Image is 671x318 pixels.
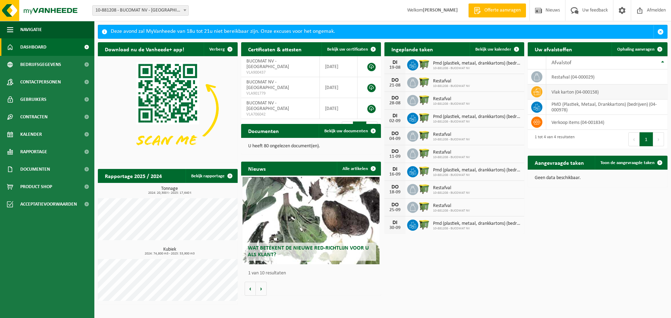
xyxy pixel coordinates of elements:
span: Pmd (plastiek, metaal, drankkartons) (bedrijven) [433,221,521,227]
h2: Uw afvalstoffen [528,42,579,56]
span: Bedrijfsgegevens [20,56,61,73]
span: 10-881208 - BUCOMAT NV [433,155,470,160]
a: Bekijk rapportage [186,169,237,183]
button: Next [653,132,664,146]
td: [DATE] [320,77,358,98]
button: Volgende [256,282,267,296]
span: Pmd (plastiek, metaal, drankkartons) (bedrijven) [433,168,521,173]
span: VLA901779 [246,91,314,96]
button: Vorige [245,282,256,296]
span: Navigatie [20,21,42,38]
span: 10-881208 - BUCOMAT NV - KLUISBERGEN [93,6,188,15]
h3: Kubiek [101,247,238,256]
p: Geen data beschikbaar. [535,176,661,180]
div: 21-08 [388,83,402,88]
span: Rapportage [20,143,47,161]
div: 25-09 [388,208,402,213]
span: Restafval [433,203,470,209]
span: VLA706042 [246,112,314,117]
a: Toon de aangevraagde taken [595,156,667,170]
div: DI [388,60,402,65]
span: Wat betekent de nieuwe RED-richtlijn voor u als klant? [248,245,369,258]
td: restafval (04-000029) [546,69,668,84]
button: Verberg [204,42,237,56]
img: Download de VHEPlus App [98,56,238,161]
div: DO [388,131,402,136]
a: Bekijk uw certificaten [322,42,380,56]
span: Documenten [20,161,50,178]
strong: [PERSON_NAME] [423,8,458,13]
div: 11-09 [388,154,402,159]
div: 28-08 [388,101,402,106]
img: WB-1100-HPE-GN-50 [418,183,430,195]
span: BUCOMAT NV - [GEOGRAPHIC_DATA] [246,80,289,90]
h2: Nieuws [241,162,273,175]
h2: Rapportage 2025 / 2024 [98,169,169,183]
h2: Ingeplande taken [384,42,440,56]
div: Deze avond zal MyVanheede van 18u tot 21u niet bereikbaar zijn. Onze excuses voor het ongemak. [111,25,654,38]
h2: Download nu de Vanheede+ app! [98,42,191,56]
div: 02-09 [388,119,402,124]
span: 10-881208 - BUCOMAT NV [433,102,470,106]
span: 10-881208 - BUCOMAT NV [433,138,470,142]
span: Restafval [433,150,470,155]
a: Bekijk uw documenten [319,124,380,138]
span: Restafval [433,185,470,191]
h2: Aangevraagde taken [528,156,591,169]
span: Restafval [433,79,470,84]
span: Pmd (plastiek, metaal, drankkartons) (bedrijven) [433,61,521,66]
span: Kalender [20,126,42,143]
td: PMD (Plastiek, Metaal, Drankkartons) (bedrijven) (04-000978) [546,99,668,115]
span: Restafval [433,132,470,138]
span: 10-881208 - BUCOMAT NV [433,209,470,213]
span: Afvalstof [551,60,571,66]
td: [DATE] [320,98,358,119]
div: DO [388,202,402,208]
div: DI [388,167,402,172]
div: 1 tot 4 van 4 resultaten [531,132,575,147]
div: 16-09 [388,172,402,177]
p: 1 van 10 resultaten [248,271,377,276]
img: WB-1100-HPE-GN-50 [418,165,430,177]
h2: Documenten [241,124,286,138]
div: 04-09 [388,136,402,141]
span: Verberg [209,47,225,52]
div: DO [388,77,402,83]
div: 19-08 [388,65,402,70]
span: Bekijk uw kalender [475,47,511,52]
span: Bekijk uw certificaten [327,47,368,52]
td: vlak karton (04-000158) [546,84,668,99]
h3: Tonnage [101,186,238,195]
span: Dashboard [20,38,46,56]
span: 2024: 74,800 m3 - 2025: 53,900 m3 [101,252,238,256]
img: WB-1100-HPE-GN-50 [418,76,430,88]
span: 10-881208 - BUCOMAT NV [433,227,521,231]
div: 18-09 [388,190,402,195]
td: verkoop items (04-001834) [546,115,668,130]
img: WB-1100-HPE-GN-50 [418,112,430,124]
span: 10-881208 - BUCOMAT NV [433,66,521,71]
div: DO [388,95,402,101]
a: Bekijk uw kalender [470,42,524,56]
div: DO [388,149,402,154]
span: VLA900437 [246,70,314,75]
span: Ophaling aanvragen [617,47,655,52]
p: U heeft 80 ongelezen document(en). [248,144,374,149]
span: Contactpersonen [20,73,61,91]
span: Pmd (plastiek, metaal, drankkartons) (bedrijven) [433,114,521,120]
div: DI [388,113,402,119]
img: WB-1100-HPE-GN-50 [418,130,430,141]
span: Restafval [433,96,470,102]
td: [DATE] [320,56,358,77]
div: 30-09 [388,225,402,230]
span: BUCOMAT NV - [GEOGRAPHIC_DATA] [246,101,289,111]
span: 10-881208 - BUCOMAT NV - KLUISBERGEN [92,5,189,16]
span: Contracten [20,108,48,126]
span: Offerte aanvragen [483,7,522,14]
img: WB-1100-HPE-GN-50 [418,58,430,70]
img: WB-1100-HPE-GN-50 [418,147,430,159]
span: Bekijk uw documenten [324,129,368,133]
span: 10-881208 - BUCOMAT NV [433,191,470,195]
button: Previous [628,132,640,146]
span: BUCOMAT NV - [GEOGRAPHIC_DATA] [246,59,289,69]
